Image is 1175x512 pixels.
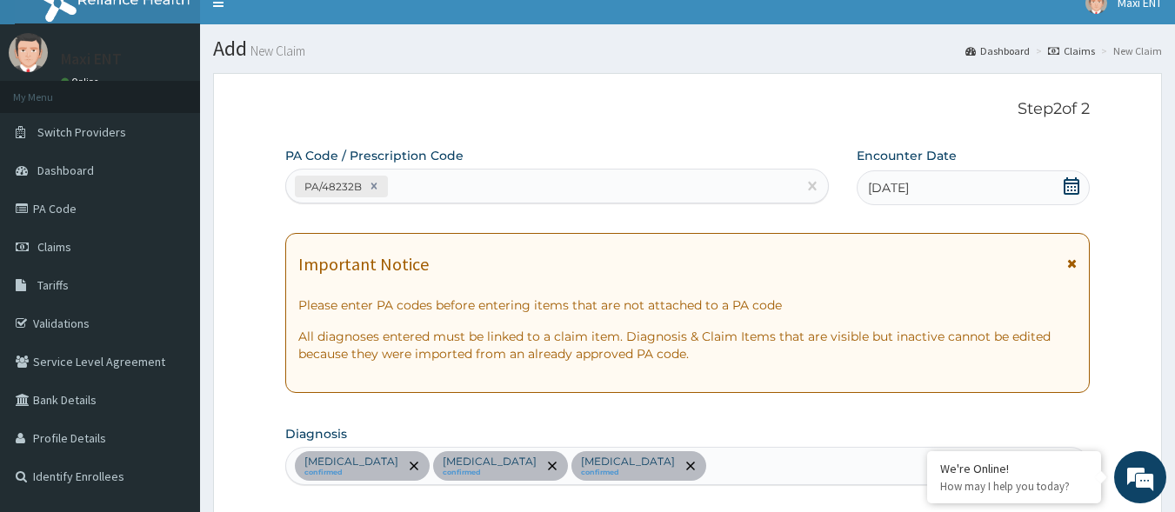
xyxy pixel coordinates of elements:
img: d_794563401_company_1708531726252_794563401 [32,87,70,130]
p: Step 2 of 2 [285,100,1091,119]
p: Please enter PA codes before entering items that are not attached to a PA code [298,296,1078,314]
div: PA/48232B [299,176,364,196]
span: [DATE] [868,179,909,196]
span: remove selection option [406,458,422,474]
span: Claims [37,239,71,255]
a: Dashboard [965,43,1030,58]
a: Claims [1048,43,1095,58]
p: How may I help you today? [940,479,1088,494]
label: PA Code / Prescription Code [285,147,464,164]
p: All diagnoses entered must be linked to a claim item. Diagnosis & Claim Items that are visible bu... [298,328,1078,362]
li: New Claim [1097,43,1162,58]
h1: Important Notice [298,255,429,274]
span: remove selection option [544,458,560,474]
textarea: Type your message and hit 'Enter' [9,334,331,395]
span: Tariffs [37,277,69,293]
h1: Add [213,37,1162,60]
small: New Claim [247,44,305,57]
img: User Image [9,33,48,72]
p: Maxi ENT [61,51,122,67]
div: Chat with us now [90,97,292,120]
small: confirmed [304,469,398,477]
span: We're online! [101,149,240,324]
a: Online [61,76,103,88]
label: Diagnosis [285,425,347,442]
div: Minimize live chat window [285,9,327,50]
span: remove selection option [683,458,698,474]
small: confirmed [581,469,675,477]
div: We're Online! [940,461,1088,476]
p: [MEDICAL_DATA] [581,455,675,469]
span: Switch Providers [37,124,126,140]
p: [MEDICAL_DATA] [304,455,398,469]
span: Dashboard [37,163,94,178]
small: confirmed [443,469,537,477]
p: [MEDICAL_DATA] [443,455,537,469]
label: Encounter Date [857,147,957,164]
